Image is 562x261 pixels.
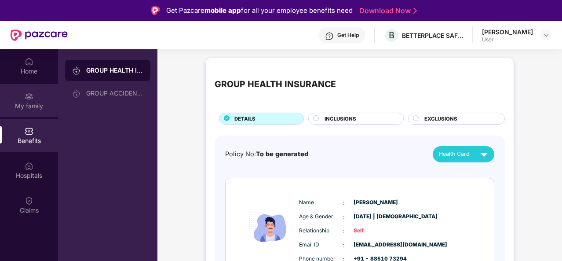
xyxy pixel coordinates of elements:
span: B [389,30,394,40]
div: GROUP HEALTH INSURANCE [86,66,143,75]
span: DETAILS [234,115,255,123]
span: : [343,198,345,208]
img: svg+xml;base64,PHN2ZyBpZD0iSG9tZSIgeG1sbnM9Imh0dHA6Ly93d3cudzMub3JnLzIwMDAvc3ZnIiB3aWR0aD0iMjAiIG... [25,57,33,66]
div: GROUP ACCIDENTAL INSURANCE [86,90,143,97]
img: svg+xml;base64,PHN2ZyBpZD0iRHJvcGRvd24tMzJ4MzIiIHhtbG5zPSJodHRwOi8vd3d3LnczLm9yZy8yMDAwL3N2ZyIgd2... [543,32,550,39]
span: Name [299,199,343,207]
a: Download Now [359,6,414,15]
span: Relationship [299,227,343,235]
span: : [343,212,345,222]
button: Health Card [433,146,494,162]
span: : [343,226,345,236]
img: svg+xml;base64,PHN2ZyBpZD0iSG9zcGl0YWxzIiB4bWxucz0iaHR0cDovL3d3dy53My5vcmcvMjAwMC9zdmciIHdpZHRoPS... [25,162,33,170]
div: User [482,36,533,43]
span: INCLUSIONS [325,115,356,123]
span: [DATE] | [DEMOGRAPHIC_DATA] [354,213,398,221]
img: svg+xml;base64,PHN2ZyB3aWR0aD0iMjAiIGhlaWdodD0iMjAiIHZpZXdCb3g9IjAgMCAyMCAyMCIgZmlsbD0ibm9uZSIgeG... [72,66,81,75]
img: svg+xml;base64,PHN2ZyB4bWxucz0iaHR0cDovL3d3dy53My5vcmcvMjAwMC9zdmciIHZpZXdCb3g9IjAgMCAyNCAyNCIgd2... [476,147,492,162]
div: BETTERPLACE SAFETY SOLUTIONS PRIVATE LIMITED [402,31,463,40]
span: To be generated [256,150,308,158]
span: Self [354,227,398,235]
img: New Pazcare Logo [11,29,68,41]
span: Age & Gender [299,213,343,221]
div: GROUP HEALTH INSURANCE [215,77,336,91]
img: svg+xml;base64,PHN2ZyBpZD0iQmVuZWZpdHMiIHhtbG5zPSJodHRwOi8vd3d3LnczLm9yZy8yMDAwL3N2ZyIgd2lkdGg9Ij... [25,127,33,136]
span: [EMAIL_ADDRESS][DOMAIN_NAME] [354,241,398,249]
span: : [343,240,345,250]
div: Policy No: [225,149,308,159]
img: svg+xml;base64,PHN2ZyB3aWR0aD0iMjAiIGhlaWdodD0iMjAiIHZpZXdCb3g9IjAgMCAyMCAyMCIgZmlsbD0ibm9uZSIgeG... [25,92,33,101]
div: Get Pazcare for all your employee benefits need [166,5,353,16]
div: [PERSON_NAME] [482,28,533,36]
img: svg+xml;base64,PHN2ZyB3aWR0aD0iMjAiIGhlaWdodD0iMjAiIHZpZXdCb3g9IjAgMCAyMCAyMCIgZmlsbD0ibm9uZSIgeG... [72,89,81,98]
span: Health Card [439,150,470,158]
span: [PERSON_NAME] [354,199,398,207]
span: Email ID [299,241,343,249]
div: Get Help [337,32,359,39]
img: Stroke [413,6,417,15]
strong: mobile app [204,6,241,15]
img: svg+xml;base64,PHN2ZyBpZD0iQ2xhaW0iIHhtbG5zPSJodHRwOi8vd3d3LnczLm9yZy8yMDAwL3N2ZyIgd2lkdGg9IjIwIi... [25,196,33,205]
span: EXCLUSIONS [424,115,457,123]
img: svg+xml;base64,PHN2ZyBpZD0iSGVscC0zMngzMiIgeG1sbnM9Imh0dHA6Ly93d3cudzMub3JnLzIwMDAvc3ZnIiB3aWR0aD... [325,32,334,40]
img: Logo [151,6,160,15]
